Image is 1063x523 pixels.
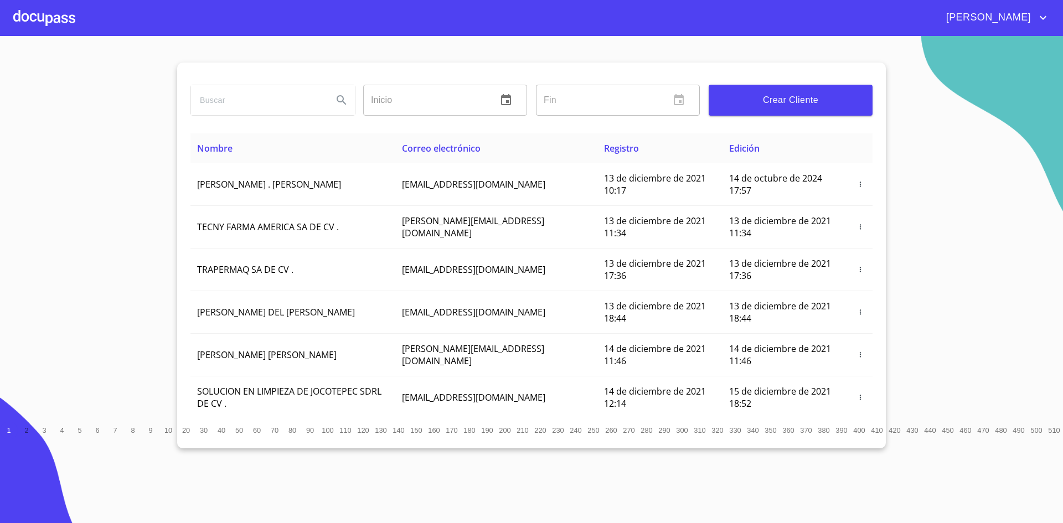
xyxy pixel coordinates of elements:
[959,426,971,434] span: 460
[709,422,726,439] button: 320
[218,426,225,434] span: 40
[182,426,190,434] span: 20
[604,215,706,239] span: 13 de diciembre de 2021 11:34
[638,422,656,439] button: 280
[939,422,957,439] button: 450
[402,263,545,276] span: [EMAIL_ADDRESS][DOMAIN_NAME]
[957,422,974,439] button: 460
[673,422,691,439] button: 300
[197,385,381,410] span: SOLUCION EN LIMPIEZA DE JOCOTEPEC SDRL DE CV .
[407,422,425,439] button: 150
[195,422,213,439] button: 30
[372,422,390,439] button: 130
[339,426,351,434] span: 110
[977,426,989,434] span: 470
[402,343,544,367] span: [PERSON_NAME][EMAIL_ADDRESS][DOMAIN_NAME]
[266,422,283,439] button: 70
[496,422,514,439] button: 200
[780,422,797,439] button: 360
[148,426,152,434] span: 9
[443,422,461,439] button: 170
[1048,426,1060,434] span: 510
[711,426,723,434] span: 320
[213,422,230,439] button: 40
[889,426,900,434] span: 420
[886,422,904,439] button: 420
[1028,422,1045,439] button: 500
[570,426,581,434] span: 240
[534,426,546,434] span: 220
[248,422,266,439] button: 60
[95,426,99,434] span: 6
[235,426,243,434] span: 50
[585,422,602,439] button: 250
[499,426,510,434] span: 200
[514,422,531,439] button: 210
[322,426,333,434] span: 100
[729,172,822,196] span: 14 de octubre de 2024 17:57
[587,426,599,434] span: 250
[938,9,1036,27] span: [PERSON_NAME]
[676,426,688,434] span: 300
[641,426,652,434] span: 280
[853,426,865,434] span: 400
[747,426,758,434] span: 340
[992,422,1010,439] button: 480
[197,221,339,233] span: TECNY FARMA AMERICA SA DE CV .
[729,215,831,239] span: 13 de diciembre de 2021 11:34
[71,422,89,439] button: 5
[402,178,545,190] span: [EMAIL_ADDRESS][DOMAIN_NAME]
[402,306,545,318] span: [EMAIL_ADDRESS][DOMAIN_NAME]
[726,422,744,439] button: 330
[729,300,831,324] span: 13 de diciembre de 2021 18:44
[390,422,407,439] button: 140
[782,426,794,434] span: 360
[197,178,341,190] span: [PERSON_NAME] . [PERSON_NAME]
[691,422,709,439] button: 310
[729,142,760,154] span: Edición
[623,426,634,434] span: 270
[113,426,117,434] span: 7
[7,426,11,434] span: 1
[197,142,233,154] span: Nombre
[142,422,159,439] button: 9
[375,426,386,434] span: 130
[283,422,301,439] button: 80
[942,426,953,434] span: 450
[177,422,195,439] button: 20
[357,426,369,434] span: 120
[446,426,457,434] span: 170
[53,422,71,439] button: 4
[694,426,705,434] span: 310
[197,306,355,318] span: [PERSON_NAME] DEL [PERSON_NAME]
[354,422,372,439] button: 120
[604,385,706,410] span: 14 de diciembre de 2021 12:14
[904,422,921,439] button: 430
[835,426,847,434] span: 390
[938,9,1050,27] button: account of current user
[729,385,831,410] span: 15 de diciembre de 2021 18:52
[729,426,741,434] span: 330
[974,422,992,439] button: 470
[833,422,850,439] button: 390
[461,422,478,439] button: 180
[604,343,706,367] span: 14 de diciembre de 2021 11:46
[402,215,544,239] span: [PERSON_NAME][EMAIL_ADDRESS][DOMAIN_NAME]
[549,422,567,439] button: 230
[288,426,296,434] span: 80
[89,422,106,439] button: 6
[868,422,886,439] button: 410
[35,422,53,439] button: 3
[850,422,868,439] button: 400
[191,85,324,115] input: search
[800,426,812,434] span: 370
[481,426,493,434] span: 190
[871,426,883,434] span: 410
[271,426,278,434] span: 70
[709,85,873,116] button: Crear Cliente
[729,257,831,282] span: 13 de diciembre de 2021 17:36
[744,422,762,439] button: 340
[402,142,481,154] span: Correo electrónico
[517,426,528,434] span: 210
[567,422,585,439] button: 240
